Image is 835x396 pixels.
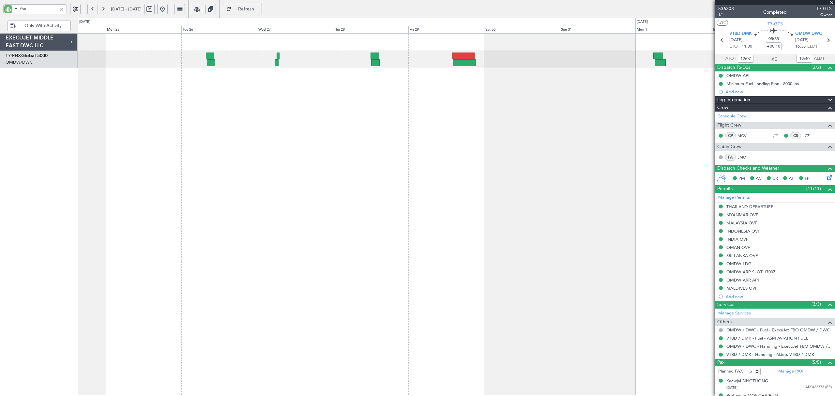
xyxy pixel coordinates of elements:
div: MALAYSIA OVF [726,220,757,226]
div: OMDW LDG [726,261,751,267]
span: (5/5) [812,359,821,366]
a: OMDW / DWC - Fuel - ExecuJet FBO OMDW / DWC [726,327,830,333]
span: Others [717,318,732,326]
a: OMDW/DWC [6,59,33,65]
span: 11:00 [742,43,752,50]
span: AF [789,175,794,182]
div: Kaewjai SINGTHONG [726,378,768,385]
span: Pax [717,359,724,366]
div: Tue 26 [181,26,257,34]
span: Leg Information [717,96,750,104]
input: --:-- [738,55,753,63]
span: 16:35 [795,43,806,50]
span: [DATE] [726,385,737,390]
a: T7-FHXGlobal 5000 [6,53,48,58]
a: Manage PAX [778,368,803,375]
div: FA [725,154,736,161]
input: A/C (Reg. or Type) [20,4,57,14]
div: Add new [726,89,832,95]
div: MYANMAR OVF [726,212,758,218]
span: OMDW DWC [795,31,822,37]
span: T7-GTS [816,5,832,12]
a: Manage Permits [718,194,750,201]
span: FP [805,175,810,182]
button: Refresh [223,4,262,14]
span: [DATE] [795,37,809,43]
span: Only With Activity [17,23,68,28]
span: Dispatch To-Dos [717,64,750,71]
span: (2/2) [812,64,821,71]
a: VTBD / DMK - Fuel - ASM AVIATION FUEL [726,335,808,341]
span: (11/11) [806,185,821,192]
a: LMO [737,154,752,160]
span: AC [756,175,762,182]
a: VTBD / DMK - Handling - MJets VTBD / DMK [726,352,814,357]
span: T7-GTS [767,21,783,27]
a: OMDW / DWC - Handling - ExecuJet FBO OMDW / DWC [726,343,832,349]
div: Tue 2 [711,26,787,34]
div: INDONESIA OVF [726,228,760,234]
span: ETOT [729,43,740,50]
a: Manage Services [718,310,751,317]
input: --:-- [797,55,812,63]
div: CS [790,132,801,139]
div: MALDIVES OVF [726,285,757,291]
span: VTBD DMK [729,31,752,37]
span: [DATE] - [DATE] [111,6,142,12]
a: MGV [737,133,752,139]
span: Owner [816,12,832,18]
div: [DATE] [79,19,90,25]
span: Services [717,301,734,309]
span: 1/1 [718,12,734,18]
span: Cabin Crew [717,143,742,151]
div: THAILAND DEPARTURE [726,204,773,209]
span: AD0483773 (PP) [805,385,832,390]
div: OMDW ARR API [726,277,759,283]
span: 05:35 [768,36,779,42]
span: ATOT [725,55,736,62]
div: [DATE] [637,19,648,25]
button: Only With Activity [7,21,71,31]
span: [DATE] [729,37,743,43]
span: ALDT [814,55,825,62]
div: Mon 1 [635,26,711,34]
div: OMDW ARR SLOT 1700Z [726,269,776,275]
button: UTC [717,20,728,26]
div: Add new [726,294,832,299]
span: Refresh [233,7,260,11]
div: Mon 25 [106,26,181,34]
a: JCZ [803,133,817,139]
span: CR [772,175,778,182]
span: T7-FHX [6,53,21,58]
a: Schedule Crew [718,113,747,120]
span: ELDT [807,43,818,50]
span: Crew [717,104,728,112]
div: Wed 27 [257,26,333,34]
div: Sat 30 [484,26,560,34]
div: CP [725,132,736,139]
div: SRI LANKA OVF [726,253,758,258]
span: PM [738,175,745,182]
div: OMAN OVF [726,245,750,250]
span: Permits [717,185,733,193]
div: OMDW API [726,73,750,78]
div: Completed [763,9,787,16]
div: Fri 29 [408,26,484,34]
span: (3/3) [812,301,821,308]
div: Sun 31 [560,26,635,34]
span: Flight Crew [717,122,741,129]
label: Planned PAX [718,368,743,375]
div: Thu 28 [333,26,408,34]
span: 536303 [718,5,734,12]
div: INDIA OVF [726,236,748,242]
div: Minimum Fuel Landing Plan - 8000 lbs [726,81,799,86]
span: Dispatch Checks and Weather [717,165,779,172]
